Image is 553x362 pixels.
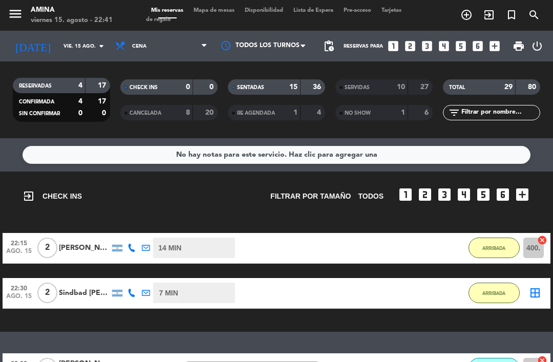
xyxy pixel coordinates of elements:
[397,186,414,203] i: looks_one
[188,8,240,13] span: Mapa de mesas
[358,190,384,202] span: TODOS
[288,8,338,13] span: Lista de Espera
[6,237,32,248] span: 22:15
[78,98,82,105] strong: 4
[495,186,511,203] i: looks_6
[98,82,108,89] strong: 17
[504,83,513,91] strong: 29
[420,39,434,53] i: looks_3
[456,186,472,203] i: looks_4
[482,245,505,251] span: ARRIBADA
[338,8,376,13] span: Pre-acceso
[8,35,58,57] i: [DATE]
[471,39,484,53] i: looks_6
[460,107,540,118] input: Filtrar por nombre...
[397,83,405,91] strong: 10
[186,83,190,91] strong: 0
[31,5,113,15] div: Amina
[420,83,431,91] strong: 27
[387,39,400,53] i: looks_one
[514,186,530,203] i: add_box
[454,39,467,53] i: looks_5
[6,248,32,260] span: ago. 15
[8,6,23,22] i: menu
[78,110,82,117] strong: 0
[59,242,110,254] div: [PERSON_NAME]
[98,98,108,105] strong: 17
[186,109,190,116] strong: 8
[293,109,297,116] strong: 1
[6,293,32,305] span: ago. 15
[158,242,181,254] span: 14 MIN
[176,149,377,161] div: No hay notas para este servicio. Haz clic para agregar una
[537,235,547,245] i: cancel
[475,186,492,203] i: looks_5
[469,283,520,303] button: ARRIBADA
[23,190,35,202] i: exit_to_app
[146,8,188,13] span: Mis reservas
[209,83,216,91] strong: 0
[317,109,323,116] strong: 4
[483,9,495,21] i: exit_to_app
[529,287,541,299] i: border_all
[531,40,543,52] i: power_settings_new
[8,6,23,25] button: menu
[437,39,451,53] i: looks_4
[528,83,538,91] strong: 80
[19,83,52,89] span: RESERVADAS
[37,283,57,303] span: 2
[37,238,57,258] span: 2
[313,83,323,91] strong: 36
[482,290,505,296] span: ARRIBADA
[529,31,545,61] div: LOG OUT
[424,109,431,116] strong: 6
[500,6,523,24] span: Reserva especial
[469,238,520,258] button: ARRIBADA
[528,9,540,21] i: search
[345,111,371,116] span: NO SHOW
[95,40,108,52] i: arrow_drop_down
[344,44,383,49] span: Reservas para
[19,99,54,104] span: CONFIRMADA
[240,8,288,13] span: Disponibilidad
[403,39,417,53] i: looks_two
[237,111,275,116] span: RE AGENDADA
[130,111,161,116] span: CANCELADA
[478,6,500,24] span: WALK IN
[59,287,110,299] div: Sindbad [PERSON_NAME]
[102,110,108,117] strong: 0
[488,39,501,53] i: add_box
[436,186,453,203] i: looks_3
[78,82,82,89] strong: 4
[6,282,32,293] span: 22:30
[449,85,465,90] span: TOTAL
[132,44,146,49] span: Cena
[460,9,473,21] i: add_circle_outline
[159,287,178,299] span: 7 MIN
[345,85,370,90] span: SERVIDAS
[205,109,216,116] strong: 20
[401,109,405,116] strong: 1
[505,9,518,21] i: turned_in_not
[523,6,545,24] span: BUSCAR
[455,6,478,24] span: RESERVAR MESA
[270,190,351,202] span: Filtrar por tamaño
[130,85,158,90] span: CHECK INS
[513,40,525,52] span: print
[23,190,82,202] span: CHECK INS
[19,111,60,116] span: SIN CONFIRMAR
[417,186,433,203] i: looks_two
[448,107,460,119] i: filter_list
[289,83,297,91] strong: 15
[237,85,264,90] span: SENTADAS
[323,40,335,52] span: pending_actions
[31,15,113,26] div: viernes 15. agosto - 22:41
